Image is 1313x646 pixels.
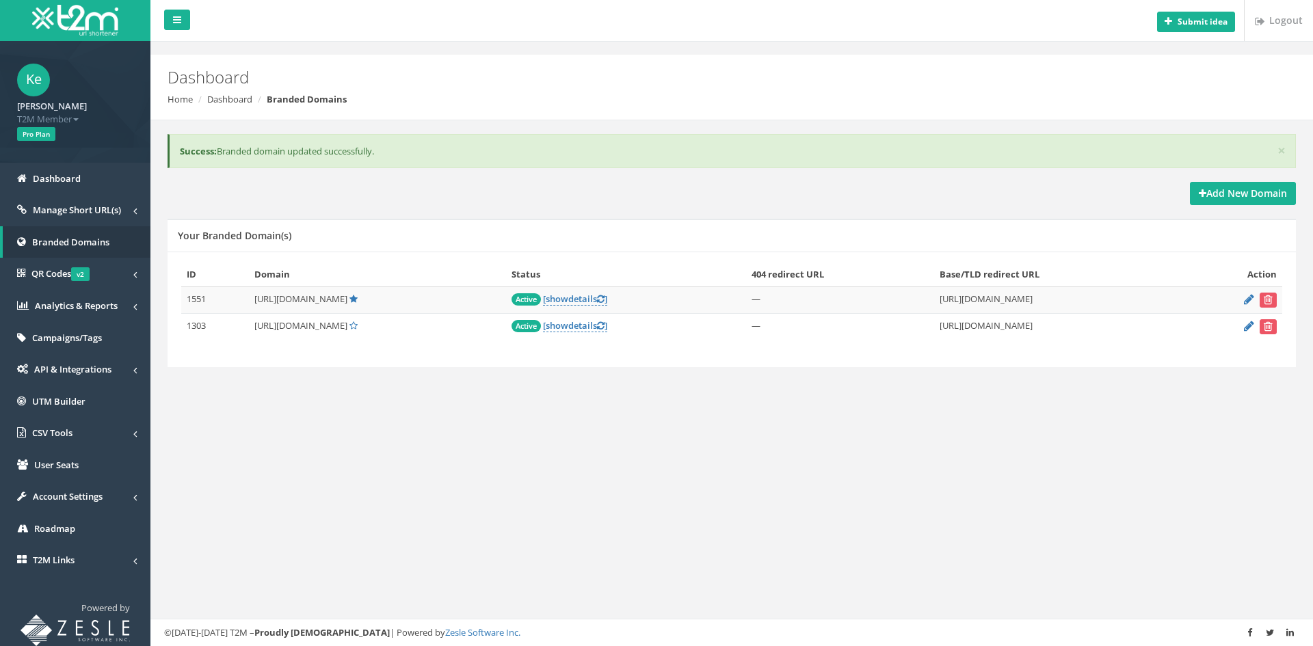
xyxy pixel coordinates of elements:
div: Branded domain updated successfully. [168,134,1296,169]
span: Branded Domains [32,236,109,248]
span: T2M Links [33,554,75,566]
strong: Proudly [DEMOGRAPHIC_DATA] [254,626,390,638]
a: Home [168,93,193,105]
th: Action [1184,263,1282,286]
th: Base/TLD redirect URL [934,263,1184,286]
b: Success: [180,145,217,157]
img: T2M [32,5,118,36]
span: Manage Short URL(s) [33,204,121,216]
span: Account Settings [33,490,103,502]
span: User Seats [34,459,79,471]
strong: Add New Domain [1199,187,1287,200]
a: [PERSON_NAME] T2M Member [17,96,133,125]
span: Active [512,293,541,306]
span: Pro Plan [17,127,55,141]
span: v2 [71,267,90,281]
h2: Dashboard [168,68,1104,86]
a: Dashboard [207,93,252,105]
td: [URL][DOMAIN_NAME] [934,313,1184,340]
strong: Branded Domains [267,93,347,105]
td: [URL][DOMAIN_NAME] [934,286,1184,313]
div: ©[DATE]-[DATE] T2M – | Powered by [164,626,1299,639]
a: [showdetails] [543,293,607,306]
td: — [746,313,934,340]
span: Analytics & Reports [35,299,118,312]
b: Submit idea [1178,16,1228,27]
span: Powered by [81,602,130,614]
span: Active [512,320,541,332]
span: Roadmap [34,522,75,535]
span: show [546,319,568,332]
span: QR Codes [31,267,90,280]
h5: Your Branded Domain(s) [178,230,291,241]
span: UTM Builder [32,395,85,407]
td: 1551 [181,286,249,313]
span: [URL][DOMAIN_NAME] [254,319,347,332]
button: × [1277,144,1286,158]
strong: [PERSON_NAME] [17,100,87,112]
th: Status [506,263,746,286]
span: [URL][DOMAIN_NAME] [254,293,347,305]
span: Campaigns/Tags [32,332,102,344]
a: Add New Domain [1190,182,1296,205]
th: 404 redirect URL [746,263,934,286]
th: Domain [249,263,506,286]
a: [showdetails] [543,319,607,332]
a: Default [349,293,358,305]
span: show [546,293,568,305]
img: T2M URL Shortener powered by Zesle Software Inc. [21,615,130,646]
td: 1303 [181,313,249,340]
span: Ke [17,64,50,96]
span: Dashboard [33,172,81,185]
th: ID [181,263,249,286]
span: CSV Tools [32,427,72,439]
a: Zesle Software Inc. [445,626,520,638]
span: API & Integrations [34,363,111,375]
button: Submit idea [1157,12,1235,32]
td: — [746,286,934,313]
a: Set Default [349,319,358,332]
span: T2M Member [17,113,133,126]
